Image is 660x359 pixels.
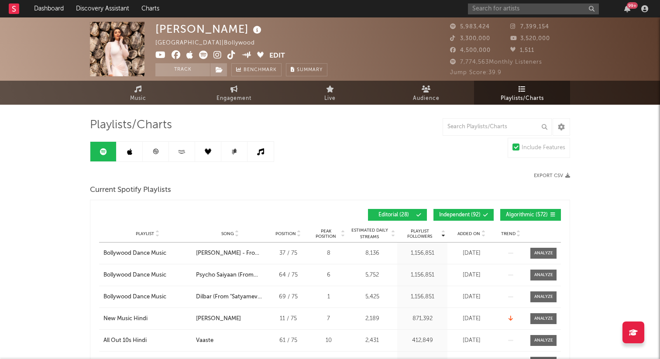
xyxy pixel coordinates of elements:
span: 1,511 [510,48,534,53]
div: All Out 10s Hindi [103,336,147,345]
a: Playlists/Charts [474,81,570,105]
span: Engagement [217,93,251,104]
span: 5,983,424 [450,24,490,30]
button: Edit [269,51,285,62]
button: Track [155,63,210,76]
span: 7,399,154 [510,24,549,30]
span: Current Spotify Playlists [90,185,171,195]
span: Summary [297,68,323,72]
div: New Music Hindi [103,315,148,323]
div: Psycho Saiyaan (From "Saaho") [196,271,264,280]
span: Independent ( 92 ) [439,212,481,218]
div: 10 [312,336,345,345]
div: [GEOGRAPHIC_DATA] | Bollywood [155,38,265,48]
div: Vaaste [196,336,213,345]
div: 412,849 [399,336,445,345]
div: 5,425 [349,293,395,301]
span: Trend [501,231,516,236]
div: 2,431 [349,336,395,345]
a: Music [90,81,186,105]
button: 99+ [624,5,630,12]
div: Bollywood Dance Music [103,271,166,280]
div: Bollywood Dance Music [103,249,166,258]
input: Search for artists [468,3,599,14]
span: 3,300,000 [450,36,490,41]
span: Algorithmic ( 572 ) [506,212,548,218]
div: [DATE] [450,315,493,323]
span: Estimated Daily Streams [349,227,390,240]
a: Live [282,81,378,105]
a: Bollywood Dance Music [103,249,192,258]
div: [DATE] [450,249,493,258]
span: Playlists/Charts [90,120,172,130]
div: Include Features [522,143,565,153]
div: [PERSON_NAME] [196,315,241,323]
a: All Out 10s Hindi [103,336,192,345]
button: Summary [286,63,327,76]
div: Bollywood Dance Music [103,293,166,301]
button: Algorithmic(572) [500,209,561,221]
div: 1,156,851 [399,249,445,258]
span: Added On [457,231,480,236]
div: 8,136 [349,249,395,258]
div: 37 / 75 [268,249,308,258]
div: 5,752 [349,271,395,280]
div: 1,156,851 [399,271,445,280]
span: 3,520,000 [510,36,550,41]
span: Editorial ( 28 ) [374,212,414,218]
span: Benchmark [244,65,277,75]
div: 1 [312,293,345,301]
div: 8 [312,249,345,258]
span: Live [324,93,336,104]
div: 99 + [627,2,638,9]
input: Search Playlists/Charts [443,118,552,136]
a: New Music Hindi [103,315,192,323]
span: Audience [413,93,440,104]
span: Playlist [136,231,154,236]
a: Bollywood Dance Music [103,271,192,280]
div: Dilbar (From "Satyameva Jayate") [196,293,264,301]
span: Playlist Followers [399,229,440,239]
div: 64 / 75 [268,271,308,280]
span: Playlists/Charts [501,93,544,104]
div: 871,392 [399,315,445,323]
div: [PERSON_NAME] [155,22,264,36]
button: Editorial(28) [368,209,427,221]
div: 7 [312,315,345,323]
div: 11 / 75 [268,315,308,323]
span: Music [130,93,146,104]
div: [DATE] [450,271,493,280]
a: Bollywood Dance Music [103,293,192,301]
div: 6 [312,271,345,280]
a: Benchmark [231,63,282,76]
a: Audience [378,81,474,105]
span: 4,500,000 [450,48,491,53]
div: 69 / 75 [268,293,308,301]
div: [PERSON_NAME] - From "Good Newwz" [196,249,264,258]
div: [DATE] [450,293,493,301]
span: Song [221,231,234,236]
button: Export CSV [534,173,570,178]
div: 1,156,851 [399,293,445,301]
div: 2,189 [349,315,395,323]
span: Position [275,231,296,236]
span: Peak Position [312,229,340,239]
span: Jump Score: 39.9 [450,70,502,75]
button: Independent(92) [433,209,494,221]
div: [DATE] [450,336,493,345]
div: 61 / 75 [268,336,308,345]
a: Engagement [186,81,282,105]
span: 7,774,563 Monthly Listeners [450,59,542,65]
